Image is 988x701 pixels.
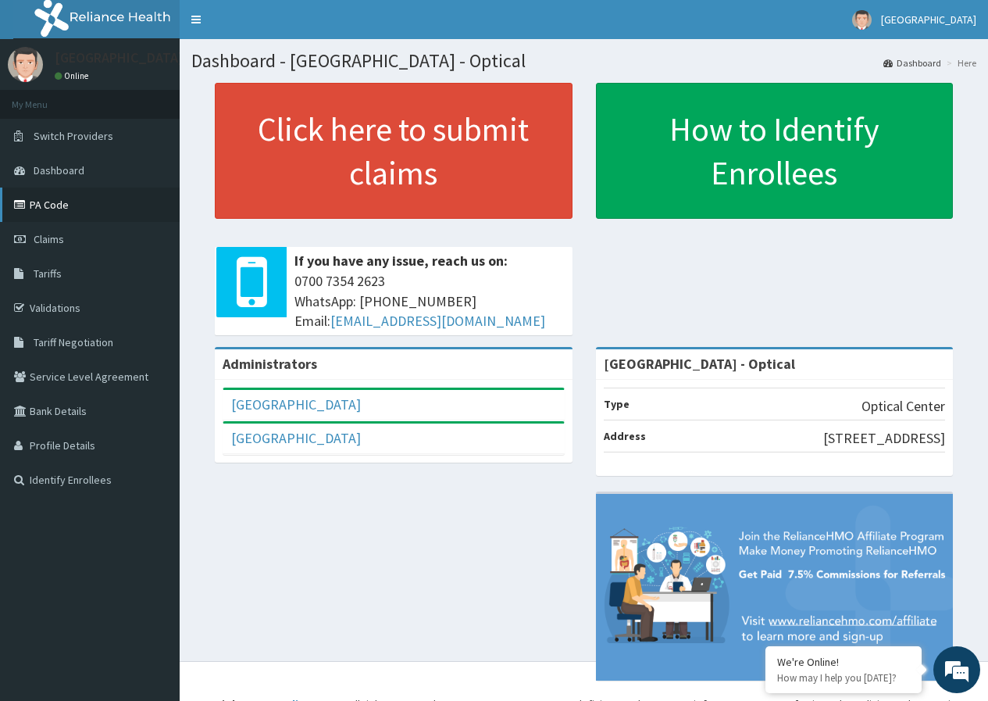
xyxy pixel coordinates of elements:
[330,312,545,330] a: [EMAIL_ADDRESS][DOMAIN_NAME]
[604,429,646,443] b: Address
[943,56,976,70] li: Here
[881,13,976,27] span: [GEOGRAPHIC_DATA]
[34,232,64,246] span: Claims
[604,355,795,373] strong: [GEOGRAPHIC_DATA] - Optical
[215,83,572,219] a: Click here to submit claims
[55,70,92,81] a: Online
[777,655,910,669] div: We're Online!
[604,397,630,411] b: Type
[596,83,954,219] a: How to Identify Enrollees
[231,429,361,447] a: [GEOGRAPHIC_DATA]
[191,51,976,71] h1: Dashboard - [GEOGRAPHIC_DATA] - Optical
[8,47,43,82] img: User Image
[294,271,565,331] span: 0700 7354 2623 WhatsApp: [PHONE_NUMBER] Email:
[34,129,113,143] span: Switch Providers
[883,56,941,70] a: Dashboard
[223,355,317,373] b: Administrators
[231,395,361,413] a: [GEOGRAPHIC_DATA]
[34,163,84,177] span: Dashboard
[294,252,508,270] b: If you have any issue, reach us on:
[777,671,910,685] p: How may I help you today?
[823,428,945,449] p: [STREET_ADDRESS]
[34,266,62,281] span: Tariffs
[852,10,872,30] img: User Image
[596,494,954,681] img: provider-team-banner.png
[55,51,184,65] p: [GEOGRAPHIC_DATA]
[34,335,113,349] span: Tariff Negotiation
[861,396,945,417] p: Optical Center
